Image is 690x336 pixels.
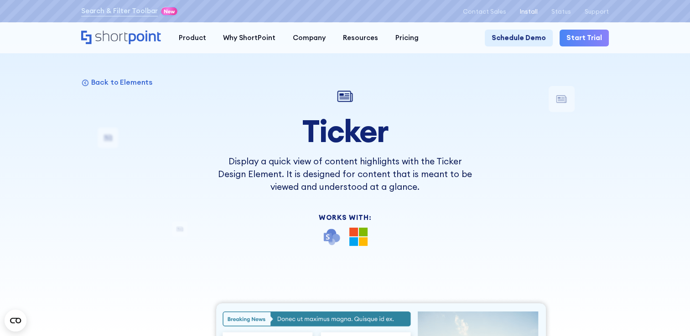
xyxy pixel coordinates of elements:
[349,228,368,246] img: Microsoft 365 logo
[293,33,326,43] div: Company
[170,30,215,47] a: Product
[644,292,690,336] iframe: Chat Widget
[395,33,419,43] div: Pricing
[216,155,474,193] p: Display a quick view of content highlights with the Ticker Design Element. It is designed for con...
[223,33,275,43] div: Why ShortPoint
[343,33,378,43] div: Resources
[81,6,158,16] a: Search & Filter Toolbar
[81,77,152,87] a: Back to Elements
[284,30,334,47] a: Company
[560,30,609,47] a: Start Trial
[387,30,427,47] a: Pricing
[485,30,553,47] a: Schedule Demo
[91,77,152,87] p: Back to Elements
[335,86,355,107] img: Ticker
[551,8,571,15] a: Status
[216,214,474,221] div: Works With:
[585,8,609,15] a: Support
[462,8,506,15] a: Contact Sales
[81,31,161,45] a: Home
[178,33,206,43] div: Product
[334,30,387,47] a: Resources
[214,30,284,47] a: Why ShortPoint
[216,114,474,148] h1: Ticker
[5,310,26,331] button: Open CMP widget
[520,8,538,15] a: Install
[322,228,341,246] img: SharePoint icon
